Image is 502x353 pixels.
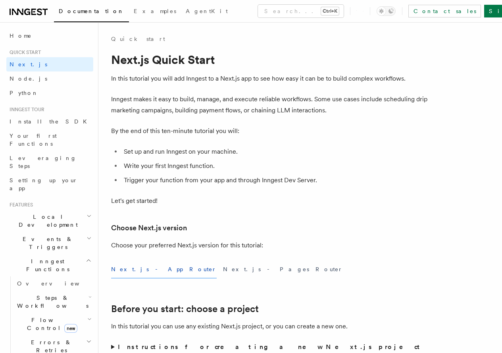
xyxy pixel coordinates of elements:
button: Flow Controlnew [14,313,93,335]
span: Leveraging Steps [10,155,77,169]
button: Local Development [6,210,93,232]
a: Contact sales [408,5,481,17]
span: Install the SDK [10,118,92,125]
a: Home [6,29,93,43]
a: Your first Functions [6,129,93,151]
h1: Next.js Quick Start [111,52,429,67]
button: Events & Triggers [6,232,93,254]
a: Documentation [54,2,129,22]
a: Choose Next.js version [111,222,187,233]
span: Features [6,202,33,208]
p: Inngest makes it easy to build, manage, and execute reliable workflows. Some use cases include sc... [111,94,429,116]
a: Node.js [6,71,93,86]
li: Set up and run Inngest on your machine. [121,146,429,157]
span: Examples [134,8,176,14]
a: Quick start [111,35,165,43]
a: AgentKit [181,2,233,21]
a: Install the SDK [6,114,93,129]
strong: Instructions for creating a new Next.js project [118,343,423,351]
button: Search...Ctrl+K [258,5,344,17]
button: Toggle dark mode [377,6,396,16]
p: By the end of this ten-minute tutorial you will: [111,125,429,137]
span: AgentKit [186,8,228,14]
span: Steps & Workflows [14,294,88,310]
span: Setting up your app [10,177,78,191]
span: Node.js [10,75,47,82]
a: Overview [14,276,93,291]
li: Trigger your function from your app and through Inngest Dev Server. [121,175,429,186]
span: Your first Functions [10,133,57,147]
span: Local Development [6,213,87,229]
span: Documentation [59,8,124,14]
a: Examples [129,2,181,21]
li: Write your first Inngest function. [121,160,429,172]
a: Next.js [6,57,93,71]
kbd: Ctrl+K [321,7,339,15]
span: Python [10,90,38,96]
button: Next.js - Pages Router [223,260,343,278]
p: Choose your preferred Next.js version for this tutorial: [111,240,429,251]
a: Leveraging Steps [6,151,93,173]
span: Overview [17,280,99,287]
button: Inngest Functions [6,254,93,276]
button: Next.js - App Router [111,260,217,278]
span: Flow Control [14,316,87,332]
span: Events & Triggers [6,235,87,251]
span: new [64,324,77,333]
span: Inngest Functions [6,257,86,273]
p: Let's get started! [111,195,429,206]
p: In this tutorial you can use any existing Next.js project, or you can create a new one. [111,321,429,332]
summary: Instructions for creating a new Next.js project [111,341,429,353]
span: Next.js [10,61,47,68]
span: Inngest tour [6,106,44,113]
p: In this tutorial you will add Inngest to a Next.js app to see how easy it can be to build complex... [111,73,429,84]
a: Setting up your app [6,173,93,195]
span: Home [10,32,32,40]
a: Python [6,86,93,100]
span: Quick start [6,49,41,56]
a: Before you start: choose a project [111,303,259,314]
button: Steps & Workflows [14,291,93,313]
